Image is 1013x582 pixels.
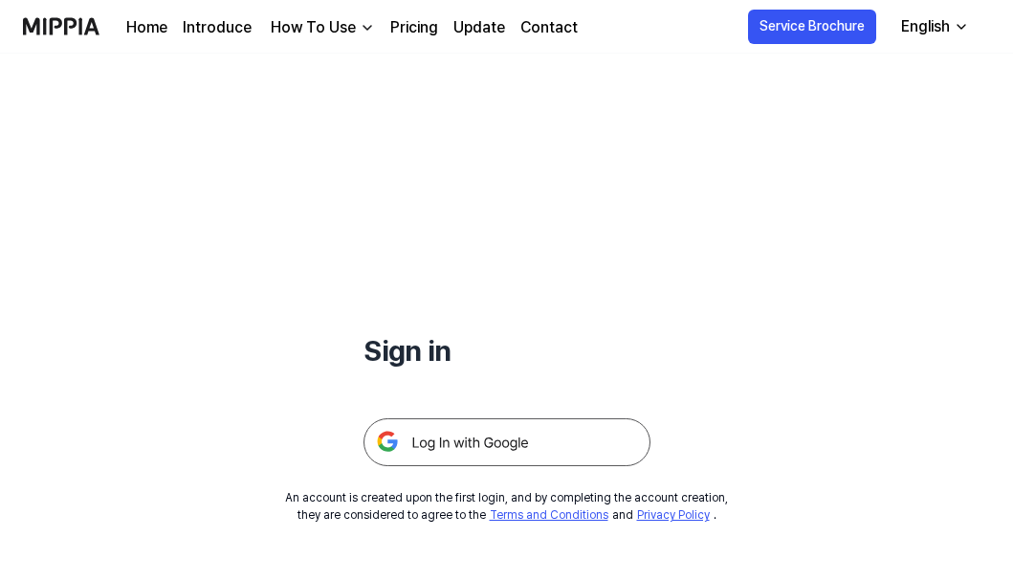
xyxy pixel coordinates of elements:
[363,329,650,372] h1: Sign in
[183,16,252,39] a: Introduce
[267,16,375,39] button: How To Use
[748,10,876,44] button: Service Brochure
[520,16,578,39] a: Contact
[453,16,505,39] a: Update
[886,8,980,46] button: English
[126,16,167,39] a: Home
[637,508,710,522] a: Privacy Policy
[360,20,375,35] img: down
[267,16,360,39] div: How To Use
[285,489,728,524] div: An account is created upon the first login, and by completing the account creation, they are cons...
[897,15,954,38] div: English
[390,16,438,39] a: Pricing
[363,418,650,466] img: 구글 로그인 버튼
[490,508,608,522] a: Terms and Conditions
